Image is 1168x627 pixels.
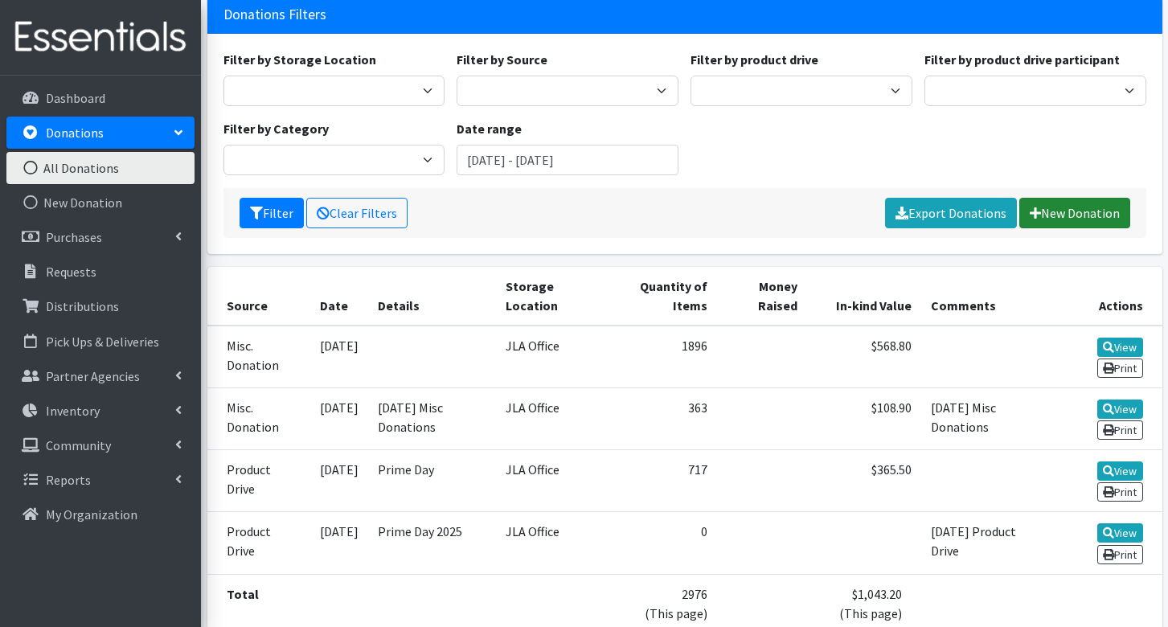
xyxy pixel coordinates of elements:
[807,267,922,326] th: In-kind Value
[457,119,522,138] label: Date range
[368,387,497,449] td: [DATE] Misc Donations
[496,267,606,326] th: Storage Location
[6,326,195,358] a: Pick Ups & Deliveries
[1097,400,1143,419] a: View
[1019,198,1130,228] a: New Donation
[46,264,96,280] p: Requests
[606,450,717,512] td: 717
[921,387,1051,449] td: [DATE] Misc Donations
[368,267,497,326] th: Details
[606,267,717,326] th: Quantity of Items
[227,586,259,602] strong: Total
[1097,338,1143,357] a: View
[457,145,678,175] input: January 1, 2011 - December 31, 2011
[6,256,195,288] a: Requests
[6,221,195,253] a: Purchases
[6,395,195,427] a: Inventory
[6,117,195,149] a: Donations
[691,50,818,69] label: Filter by product drive
[310,267,368,326] th: Date
[457,50,547,69] label: Filter by Source
[1097,420,1143,440] a: Print
[1097,545,1143,564] a: Print
[1097,359,1143,378] a: Print
[207,267,310,326] th: Source
[1097,461,1143,481] a: View
[46,229,102,245] p: Purchases
[6,429,195,461] a: Community
[46,506,137,522] p: My Organization
[921,512,1051,574] td: [DATE] Product Drive
[310,326,368,388] td: [DATE]
[6,152,195,184] a: All Donations
[240,198,304,228] button: Filter
[207,450,310,512] td: Product Drive
[6,290,195,322] a: Distributions
[306,198,408,228] a: Clear Filters
[606,326,717,388] td: 1896
[207,512,310,574] td: Product Drive
[924,50,1120,69] label: Filter by product drive participant
[46,125,104,141] p: Donations
[368,512,497,574] td: Prime Day 2025
[496,450,606,512] td: JLA Office
[310,387,368,449] td: [DATE]
[46,298,119,314] p: Distributions
[606,512,717,574] td: 0
[46,368,140,384] p: Partner Agencies
[6,360,195,392] a: Partner Agencies
[46,403,100,419] p: Inventory
[807,387,922,449] td: $108.90
[207,387,310,449] td: Misc. Donation
[368,450,497,512] td: Prime Day
[46,90,105,106] p: Dashboard
[310,450,368,512] td: [DATE]
[1097,523,1143,543] a: View
[223,6,326,23] h3: Donations Filters
[6,82,195,114] a: Dashboard
[1097,482,1143,502] a: Print
[1051,267,1162,326] th: Actions
[496,387,606,449] td: JLA Office
[496,512,606,574] td: JLA Office
[807,450,922,512] td: $365.50
[310,512,368,574] td: [DATE]
[46,472,91,488] p: Reports
[223,119,329,138] label: Filter by Category
[46,334,159,350] p: Pick Ups & Deliveries
[606,387,717,449] td: 363
[6,186,195,219] a: New Donation
[6,10,195,64] img: HumanEssentials
[6,464,195,496] a: Reports
[207,326,310,388] td: Misc. Donation
[807,326,922,388] td: $568.80
[885,198,1017,228] a: Export Donations
[717,267,807,326] th: Money Raised
[46,437,111,453] p: Community
[223,50,376,69] label: Filter by Storage Location
[496,326,606,388] td: JLA Office
[6,498,195,531] a: My Organization
[921,267,1051,326] th: Comments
